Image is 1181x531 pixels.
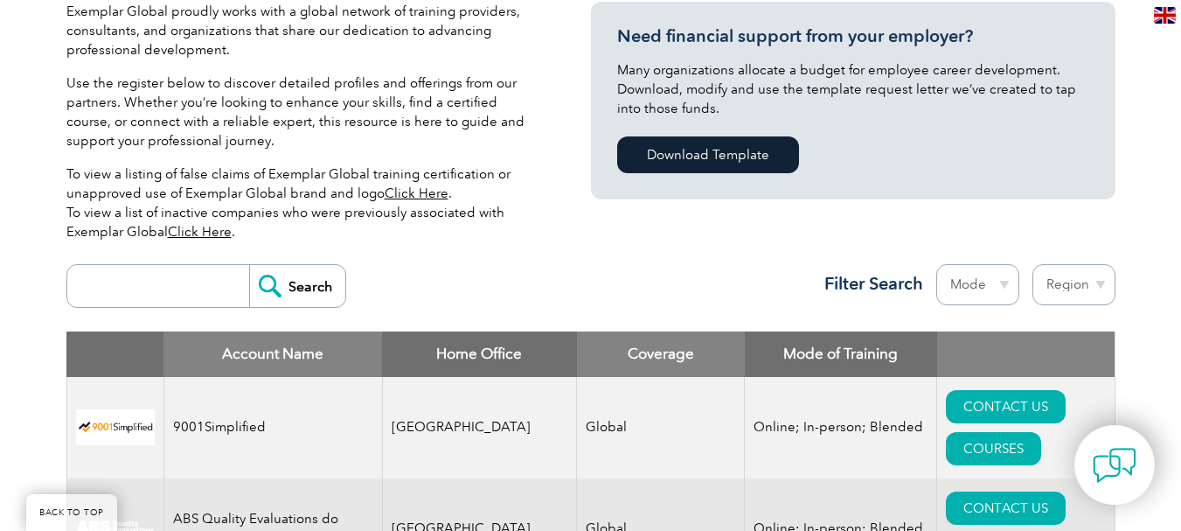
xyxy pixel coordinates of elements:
th: Coverage: activate to sort column ascending [577,332,745,377]
input: Search [249,265,345,307]
th: Mode of Training: activate to sort column ascending [745,332,937,377]
td: [GEOGRAPHIC_DATA] [382,377,577,479]
th: Home Office: activate to sort column ascending [382,332,577,377]
img: 37c9c059-616f-eb11-a812-002248153038-logo.png [76,409,155,445]
th: : activate to sort column ascending [937,332,1115,377]
a: CONTACT US [946,390,1066,423]
p: Many organizations allocate a budget for employee career development. Download, modify and use th... [617,60,1089,118]
a: Download Template [617,136,799,173]
td: Online; In-person; Blended [745,377,937,479]
img: en [1154,7,1176,24]
img: contact-chat.png [1093,444,1136,487]
th: Account Name: activate to sort column descending [163,332,382,377]
a: COURSES [946,432,1041,465]
h3: Need financial support from your employer? [617,25,1089,47]
td: 9001Simplified [163,377,382,479]
p: Use the register below to discover detailed profiles and offerings from our partners. Whether you... [66,73,538,150]
a: Click Here [385,185,448,201]
h3: Filter Search [814,273,923,295]
a: Click Here [168,224,232,240]
td: Global [577,377,745,479]
p: Exemplar Global proudly works with a global network of training providers, consultants, and organ... [66,2,538,59]
a: BACK TO TOP [26,494,117,531]
p: To view a listing of false claims of Exemplar Global training certification or unapproved use of ... [66,164,538,241]
a: CONTACT US [946,492,1066,525]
